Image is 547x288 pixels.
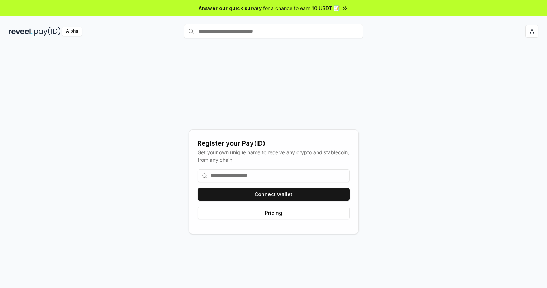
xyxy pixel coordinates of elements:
span: Answer our quick survey [199,4,262,12]
span: for a chance to earn 10 USDT 📝 [263,4,340,12]
div: Register your Pay(ID) [198,138,350,148]
div: Get your own unique name to receive any crypto and stablecoin, from any chain [198,148,350,164]
button: Connect wallet [198,188,350,201]
div: Alpha [62,27,82,36]
img: reveel_dark [9,27,33,36]
img: pay_id [34,27,61,36]
button: Pricing [198,207,350,219]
